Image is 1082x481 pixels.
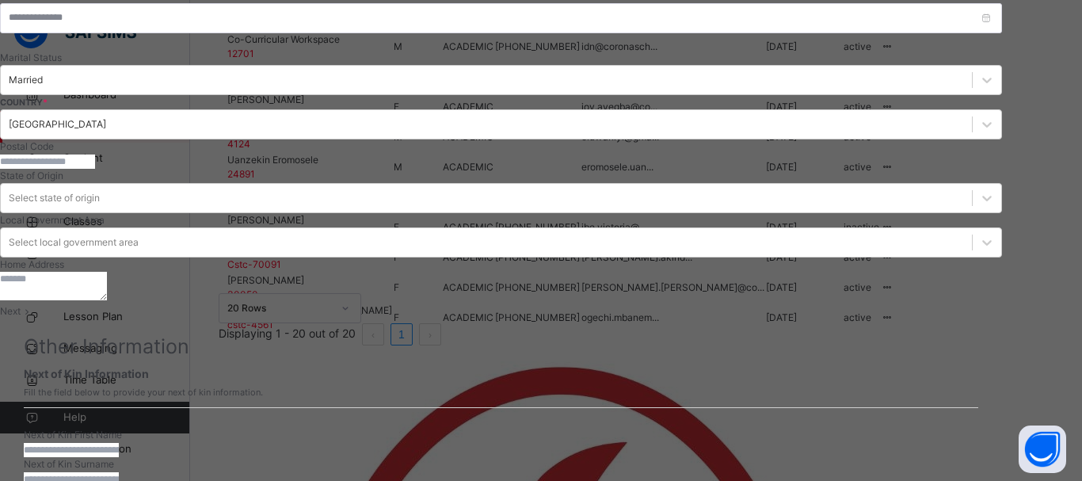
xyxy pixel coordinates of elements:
span: Fill the field below to provide your next of kin information. [24,386,978,399]
label: Next of Kin First Name [24,429,122,441]
div: Select local government area [9,235,139,250]
div: Select state of origin [9,191,100,205]
div: Married [9,73,43,87]
button: Open asap [1019,426,1066,473]
span: Other Information [24,334,189,358]
label: Next of Kin Surname [24,458,114,470]
div: [GEOGRAPHIC_DATA] [9,117,106,132]
span: Next of Kin Information [24,365,978,382]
